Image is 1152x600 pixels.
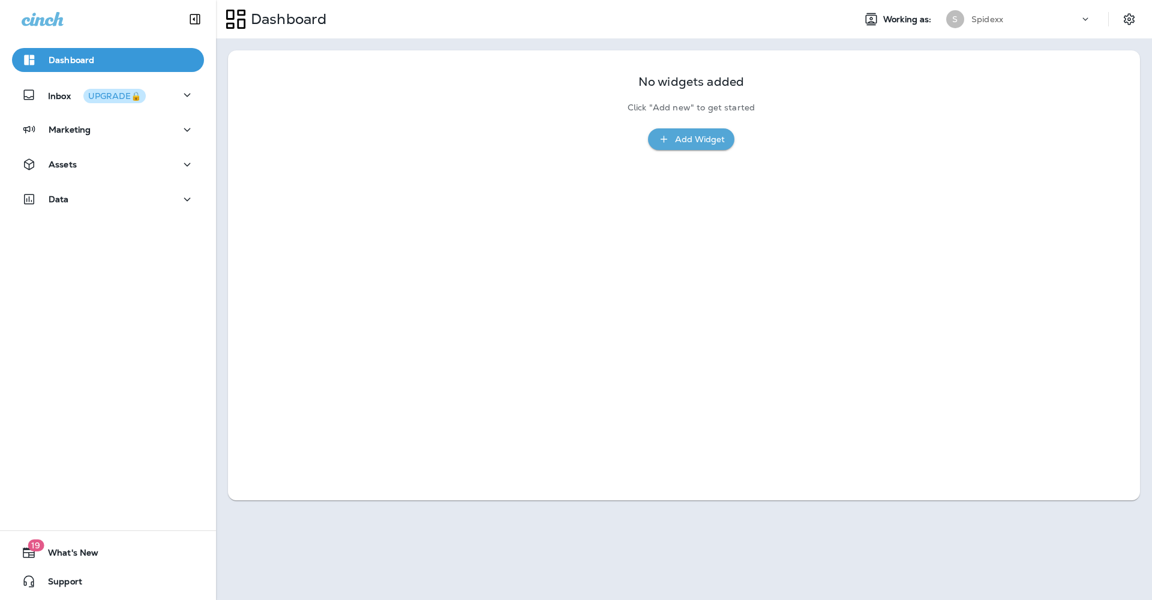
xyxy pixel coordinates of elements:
div: UPGRADE🔒 [88,92,141,100]
p: No widgets added [638,77,744,87]
span: 19 [28,539,44,551]
button: Dashboard [12,48,204,72]
button: Settings [1118,8,1140,30]
button: Marketing [12,118,204,142]
button: UPGRADE🔒 [83,89,146,103]
button: 19What's New [12,541,204,565]
div: S [946,10,964,28]
button: InboxUPGRADE🔒 [12,83,204,107]
p: Assets [49,160,77,169]
button: Collapse Sidebar [178,7,212,31]
button: Assets [12,152,204,176]
p: Spidexx [971,14,1003,24]
span: Working as: [883,14,934,25]
p: Dashboard [246,10,326,28]
span: What's New [36,548,98,562]
p: Data [49,194,69,204]
div: Add Widget [675,132,725,147]
p: Click "Add new" to get started [628,103,755,113]
p: Inbox [48,89,146,101]
p: Dashboard [49,55,94,65]
span: Support [36,577,82,591]
button: Support [12,569,204,593]
button: Data [12,187,204,211]
button: Add Widget [648,128,734,151]
p: Marketing [49,125,91,134]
